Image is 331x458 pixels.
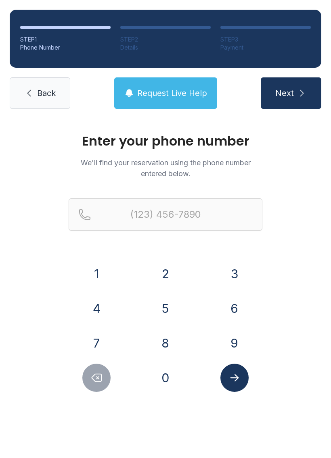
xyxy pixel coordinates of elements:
[82,364,111,392] button: Delete number
[82,329,111,357] button: 7
[137,87,207,99] span: Request Live Help
[120,44,211,52] div: Details
[37,87,56,99] span: Back
[220,329,249,357] button: 9
[220,44,311,52] div: Payment
[120,35,211,44] div: STEP 2
[220,260,249,288] button: 3
[69,198,262,231] input: Reservation phone number
[275,87,294,99] span: Next
[82,294,111,323] button: 4
[151,260,180,288] button: 2
[82,260,111,288] button: 1
[151,294,180,323] button: 5
[220,35,311,44] div: STEP 3
[220,364,249,392] button: Submit lookup form
[69,135,262,148] h1: Enter your phone number
[20,35,111,44] div: STEP 1
[151,329,180,357] button: 8
[151,364,180,392] button: 0
[20,44,111,52] div: Phone Number
[69,157,262,179] p: We'll find your reservation using the phone number entered below.
[220,294,249,323] button: 6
